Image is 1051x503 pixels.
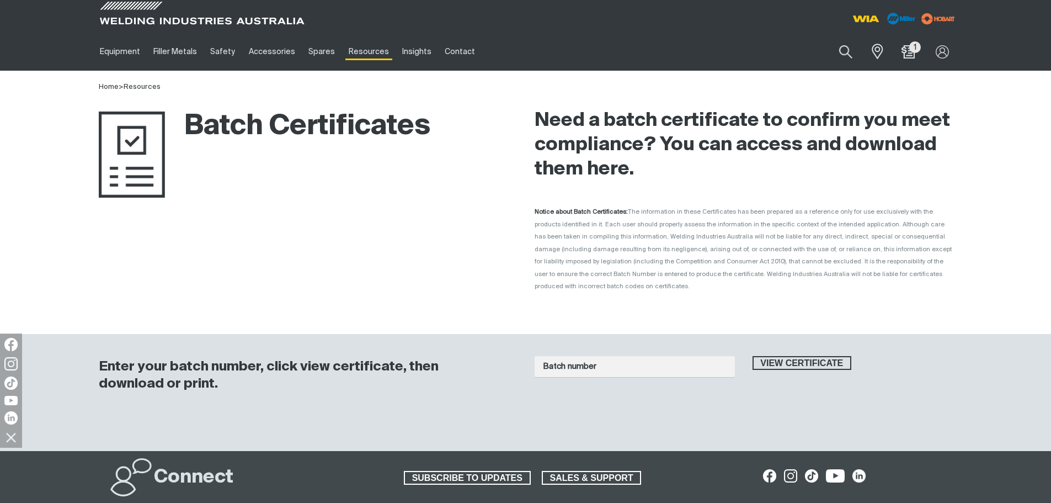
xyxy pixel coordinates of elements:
a: SALES & SUPPORT [542,471,642,485]
span: SALES & SUPPORT [543,471,641,485]
a: Insights [396,33,438,71]
a: Accessories [242,33,302,71]
img: Instagram [4,357,18,370]
a: Home [99,83,119,91]
img: Facebook [4,338,18,351]
a: Spares [302,33,342,71]
span: The information in these Certificates has been prepared as a reference only for use exclusively w... [535,209,952,289]
a: Equipment [93,33,147,71]
span: > [119,83,124,91]
strong: Notice about Batch Certificates: [535,209,628,215]
img: hide socials [2,428,20,447]
nav: Main [93,33,742,71]
h1: Batch Certificates [99,109,430,145]
a: Filler Metals [147,33,204,71]
a: Resources [124,83,161,91]
img: LinkedIn [4,411,18,425]
a: SUBSCRIBE TO UPDATES [404,471,531,485]
img: YouTube [4,396,18,405]
span: View certificate [754,356,851,370]
input: Product name or item number... [813,39,865,65]
h2: Need a batch certificate to confirm you meet compliance? You can access and download them here. [535,109,953,182]
button: View certificate [753,356,852,370]
h2: Connect [154,465,233,490]
span: SUBSCRIBE TO UPDATES [405,471,530,485]
a: Safety [204,33,242,71]
img: TikTok [4,377,18,390]
a: Resources [342,33,395,71]
a: Contact [438,33,482,71]
img: miller [918,10,958,27]
h3: Enter your batch number, click view certificate, then download or print. [99,358,506,393]
button: Search products [827,39,865,65]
